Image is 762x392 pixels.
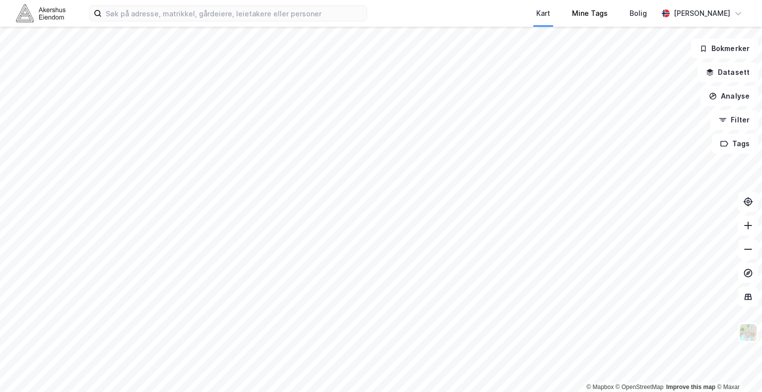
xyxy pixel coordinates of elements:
button: Bokmerker [691,39,758,58]
button: Datasett [698,62,758,82]
img: akershus-eiendom-logo.9091f326c980b4bce74ccdd9f866810c.svg [16,4,65,22]
a: OpenStreetMap [616,384,664,391]
iframe: Chat Widget [712,344,762,392]
button: Tags [712,134,758,154]
div: Bolig [630,7,647,19]
a: Improve this map [666,384,715,391]
button: Analyse [700,86,758,106]
div: [PERSON_NAME] [674,7,730,19]
button: Filter [710,110,758,130]
img: Z [739,323,758,342]
input: Søk på adresse, matrikkel, gårdeiere, leietakere eller personer [102,6,367,21]
div: Kart [536,7,550,19]
a: Mapbox [586,384,614,391]
div: Kontrollprogram for chat [712,344,762,392]
div: Mine Tags [572,7,608,19]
